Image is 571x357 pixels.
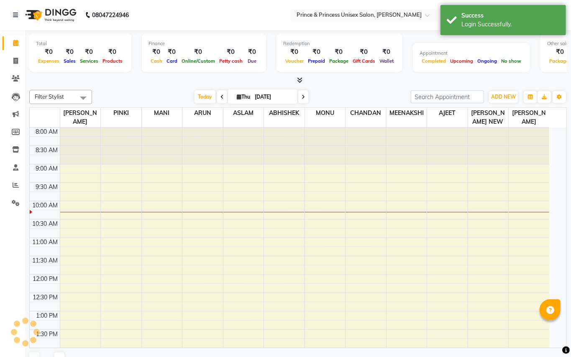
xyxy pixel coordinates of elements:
[179,58,217,64] span: Online/Custom
[36,58,61,64] span: Expenses
[101,108,141,118] span: PINKI
[149,47,164,57] div: ₹0
[36,47,61,57] div: ₹0
[217,58,245,64] span: Petty cash
[100,58,125,64] span: Products
[327,47,351,57] div: ₹0
[31,256,60,265] div: 11:30 AM
[35,93,64,100] span: Filter Stylist
[31,201,60,210] div: 10:00 AM
[31,275,60,283] div: 12:00 PM
[149,58,164,64] span: Cash
[448,58,475,64] span: Upcoming
[377,58,396,64] span: Wallet
[377,47,396,57] div: ₹0
[31,293,60,302] div: 12:30 PM
[351,47,377,57] div: ₹0
[235,94,252,100] span: Thu
[461,11,560,20] div: Success
[346,108,386,118] span: CHANDAN
[475,58,499,64] span: Ongoing
[252,91,294,103] input: 2025-09-04
[387,108,427,118] span: MEENAKSHI
[78,58,100,64] span: Services
[21,3,79,27] img: logo
[327,58,351,64] span: Package
[142,108,182,118] span: MANI
[35,330,60,339] div: 1:30 PM
[420,58,448,64] span: Completed
[509,108,549,127] span: [PERSON_NAME]
[60,108,101,127] span: [PERSON_NAME]
[61,58,78,64] span: Sales
[78,47,100,57] div: ₹0
[34,146,60,155] div: 8:30 AM
[182,108,223,118] span: ARUN
[179,47,217,57] div: ₹0
[427,108,468,118] span: AJEET
[283,40,396,47] div: Redemption
[489,91,518,103] button: ADD NEW
[411,90,484,103] input: Search Appointment
[223,108,264,118] span: ASLAM
[100,47,125,57] div: ₹0
[420,50,523,57] div: Appointment
[35,311,60,320] div: 1:00 PM
[34,183,60,191] div: 9:30 AM
[245,47,259,57] div: ₹0
[264,108,305,118] span: ABHISHEK
[283,58,306,64] span: Voucher
[31,238,60,247] div: 11:00 AM
[461,20,560,29] div: Login Successfully.
[61,47,78,57] div: ₹0
[149,40,259,47] div: Finance
[217,47,245,57] div: ₹0
[351,58,377,64] span: Gift Cards
[36,40,125,47] div: Total
[468,108,509,127] span: [PERSON_NAME] NEW
[246,58,259,64] span: Due
[195,90,215,103] span: Today
[283,47,306,57] div: ₹0
[31,219,60,228] div: 10:30 AM
[305,108,346,118] span: MONU
[92,3,129,27] b: 08047224946
[306,47,327,57] div: ₹0
[491,94,516,100] span: ADD NEW
[34,127,60,136] div: 8:00 AM
[164,58,179,64] span: Card
[499,58,523,64] span: No show
[34,164,60,173] div: 9:00 AM
[306,58,327,64] span: Prepaid
[164,47,179,57] div: ₹0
